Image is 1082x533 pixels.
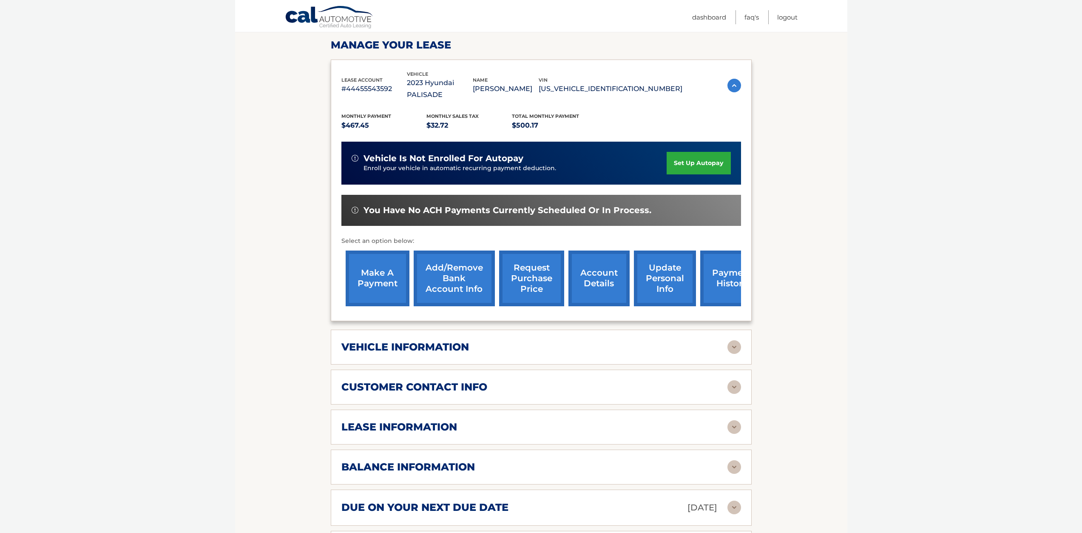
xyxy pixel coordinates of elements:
[473,77,488,83] span: name
[341,461,475,473] h2: balance information
[727,460,741,474] img: accordion-rest.svg
[414,251,495,306] a: Add/Remove bank account info
[727,380,741,394] img: accordion-rest.svg
[727,340,741,354] img: accordion-rest.svg
[341,113,391,119] span: Monthly Payment
[426,113,479,119] span: Monthly sales Tax
[727,501,741,514] img: accordion-rest.svg
[352,155,358,162] img: alert-white.svg
[341,501,508,514] h2: due on your next due date
[341,83,407,95] p: #44455543592
[727,420,741,434] img: accordion-rest.svg
[331,39,752,51] h2: Manage Your Lease
[285,6,374,30] a: Cal Automotive
[727,79,741,92] img: accordion-active.svg
[687,500,717,515] p: [DATE]
[341,341,469,353] h2: vehicle information
[341,381,487,393] h2: customer contact info
[777,10,798,24] a: Logout
[364,205,651,216] span: You have no ACH payments currently scheduled or in process.
[473,83,539,95] p: [PERSON_NAME]
[568,251,630,306] a: account details
[700,251,764,306] a: payment history
[512,113,579,119] span: Total Monthly Payment
[364,164,667,173] p: Enroll your vehicle in automatic recurring payment deduction.
[341,421,457,433] h2: lease information
[341,77,383,83] span: lease account
[352,207,358,214] img: alert-white.svg
[341,236,741,246] p: Select an option below:
[744,10,759,24] a: FAQ's
[407,77,473,101] p: 2023 Hyundai PALISADE
[407,71,428,77] span: vehicle
[539,83,682,95] p: [US_VEHICLE_IDENTIFICATION_NUMBER]
[499,251,564,306] a: request purchase price
[341,120,427,131] p: $467.45
[426,120,512,131] p: $32.72
[346,251,409,306] a: make a payment
[692,10,726,24] a: Dashboard
[634,251,696,306] a: update personal info
[512,120,597,131] p: $500.17
[364,153,523,164] span: vehicle is not enrolled for autopay
[667,152,730,174] a: set up autopay
[539,77,548,83] span: vin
